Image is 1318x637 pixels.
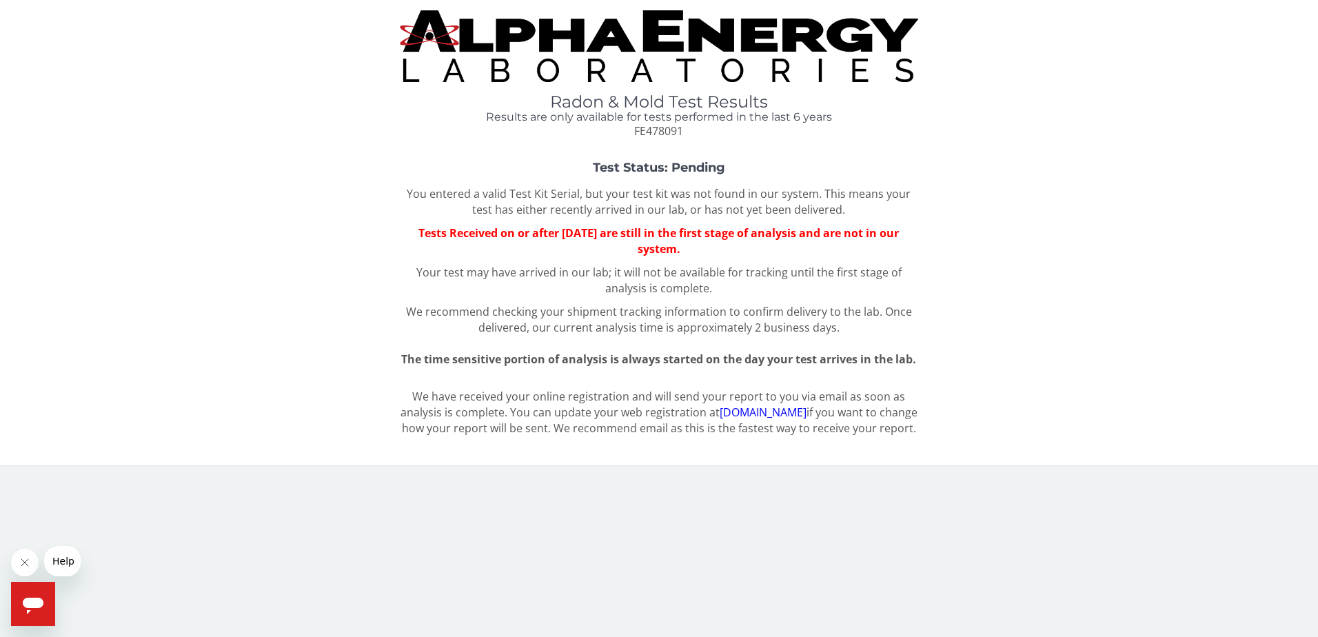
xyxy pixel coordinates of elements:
h4: Results are only available for tests performed in the last 6 years [400,111,919,123]
p: Your test may have arrived in our lab; it will not be available for tracking until the first stag... [400,265,919,296]
iframe: Button to launch messaging window [11,582,55,626]
span: Tests Received on or after [DATE] are still in the first stage of analysis and are not in our sys... [418,225,899,256]
iframe: Message from company [44,546,81,576]
span: We recommend checking your shipment tracking information to confirm delivery to the lab. [406,304,882,319]
span: FE478091 [634,123,683,139]
p: We have received your online registration and will send your report to you via email as soon as a... [400,389,919,436]
p: You entered a valid Test Kit Serial, but your test kit was not found in our system. This means yo... [400,186,919,218]
h1: Radon & Mold Test Results [400,93,919,111]
strong: Test Status: Pending [593,160,725,175]
a: [DOMAIN_NAME] [720,405,807,420]
iframe: Close message [11,549,39,576]
span: The time sensitive portion of analysis is always started on the day your test arrives in the lab. [401,352,916,367]
span: Once delivered, our current analysis time is approximately 2 business days. [478,304,912,335]
img: TightCrop.jpg [400,10,919,82]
